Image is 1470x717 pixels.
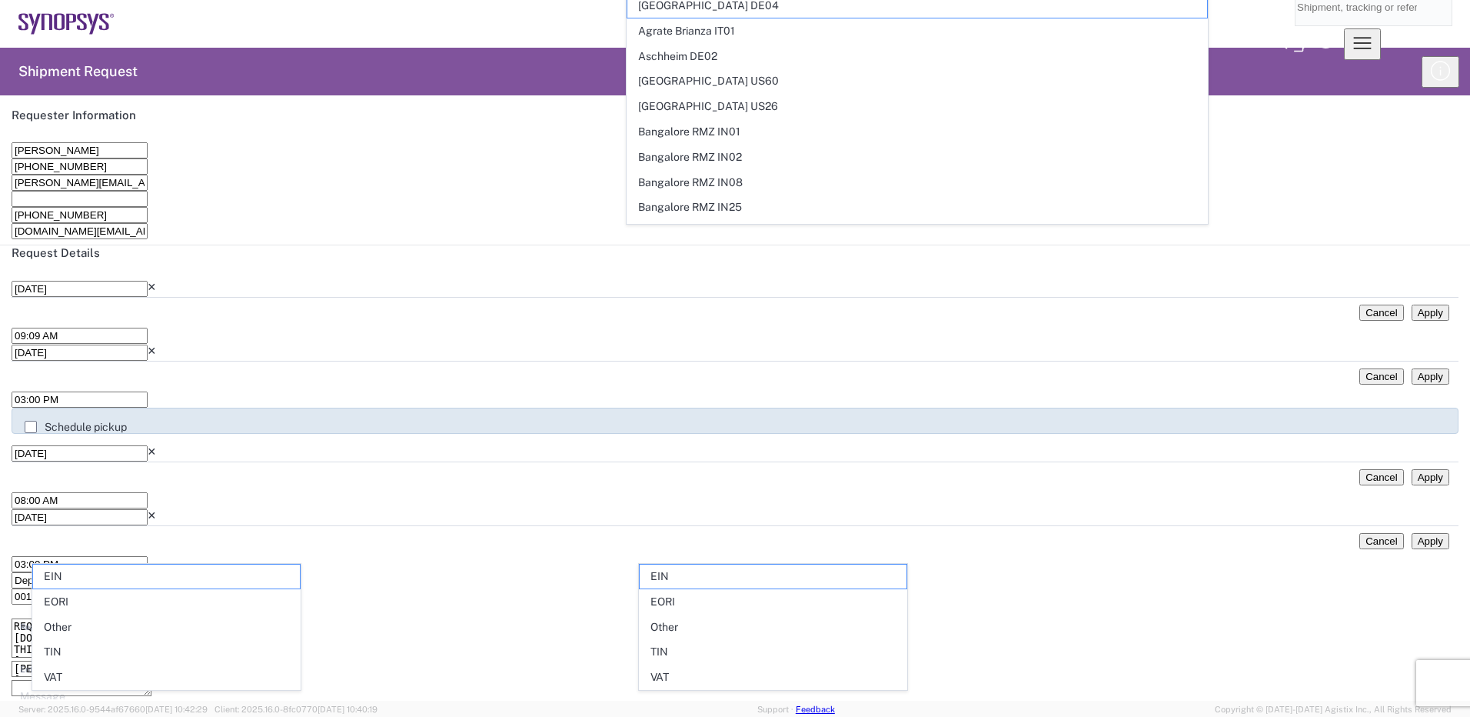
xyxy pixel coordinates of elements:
[145,705,208,714] span: [DATE] 10:42:29
[1215,702,1452,716] span: Copyright © [DATE]-[DATE] Agistix Inc., All Rights Reserved
[627,120,1208,144] span: Bangalore RMZ IN01
[12,108,1458,123] h2: Requester Information
[33,565,300,589] span: EIN
[1359,305,1404,321] button: Cancel
[33,640,300,664] span: TIN
[318,705,377,714] span: [DATE] 10:40:19
[1359,533,1404,549] button: Cancel
[627,221,1208,245] span: Bangalore RMZ IN33
[1412,533,1449,549] button: Apply
[33,590,300,614] span: EORI
[640,665,906,689] span: VAT
[640,565,906,589] span: EIN
[640,615,906,639] span: Other
[1412,305,1449,321] button: Apply
[148,506,156,524] i: ×
[627,171,1208,195] span: Bangalore RMZ IN08
[1412,469,1449,485] button: Apply
[215,705,377,714] span: Client: 2025.16.0-8fc0770
[757,705,796,714] a: Support
[1359,369,1404,385] button: Cancel
[33,665,300,689] span: VAT
[1359,469,1404,485] button: Cancel
[12,245,1458,261] h2: Request Details
[25,421,127,433] label: Schedule pickup
[627,69,1208,93] span: [GEOGRAPHIC_DATA] US60
[148,342,156,359] i: ×
[627,19,1208,43] span: Agrate Brianza IT01
[33,615,300,639] span: Other
[627,195,1208,219] span: Bangalore RMZ IN25
[148,278,156,295] i: ×
[627,95,1208,118] span: [GEOGRAPHIC_DATA] US26
[1412,369,1449,385] button: Apply
[627,45,1208,68] span: Aschheim DE02
[148,442,156,460] i: ×
[18,705,208,714] span: Server: 2025.16.0-9544af67660
[640,590,906,614] span: EORI
[796,705,835,714] a: Feedback
[18,62,138,81] h2: Shipment Request
[640,640,906,664] span: TIN
[627,145,1208,169] span: Bangalore RMZ IN02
